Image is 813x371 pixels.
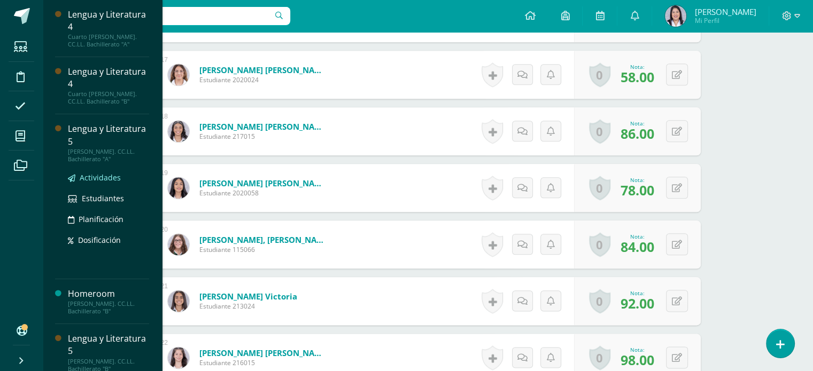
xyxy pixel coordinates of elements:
div: Homeroom [68,288,149,300]
span: Estudiantes [82,193,124,203]
a: [PERSON_NAME], [PERSON_NAME] [199,234,328,245]
img: f1c04991b7e6e7177c3bfb4cf8a266e3.png [168,121,189,142]
a: 0 [589,119,610,144]
img: 24ee25055b9fa778b70dd247edbe177c.png [168,347,189,368]
span: Dosificación [78,235,121,245]
a: Lengua y Literatura 5[PERSON_NAME]. CC.LL. Bachillerato "A" [68,123,149,162]
a: [PERSON_NAME] [PERSON_NAME] [199,65,328,75]
div: Nota: [621,289,654,297]
a: Actividades [68,171,149,184]
a: Estudiantes [68,192,149,204]
a: Dosificación [68,234,149,246]
a: [PERSON_NAME] [PERSON_NAME] [199,348,328,358]
a: 0 [589,289,610,313]
a: 0 [589,176,610,200]
span: [PERSON_NAME] [694,6,756,17]
img: f694820f4938eda63754dc7830486a17.png [665,5,686,27]
span: 98.00 [621,351,654,369]
span: Planificación [79,214,123,224]
span: Estudiante 213024 [199,302,297,311]
span: Estudiante 2020024 [199,75,328,84]
a: [PERSON_NAME] Victoria [199,291,297,302]
input: Busca un usuario... [50,7,290,25]
a: [PERSON_NAME] [PERSON_NAME] [199,178,328,188]
div: Lengua y Literatura 5 [68,123,149,147]
span: Estudiante 217015 [199,132,328,141]
span: 86.00 [621,124,654,143]
a: [PERSON_NAME] [PERSON_NAME] [199,121,328,132]
div: Lengua y Literatura 5 [68,333,149,357]
div: Nota: [621,233,654,240]
span: 92.00 [621,294,654,312]
span: 58.00 [621,68,654,86]
span: Actividades [80,172,121,183]
div: Cuarto [PERSON_NAME]. CC.LL. Bachillerato "A" [68,33,149,48]
div: Lengua y Literatura 4 [68,9,149,33]
a: Lengua y Literatura 4Cuarto [PERSON_NAME]. CC.LL. Bachillerato "A" [68,9,149,48]
span: Mi Perfil [694,16,756,25]
a: 0 [589,62,610,87]
div: Cuarto [PERSON_NAME]. CC.LL. Bachillerato "B" [68,90,149,105]
div: Nota: [621,176,654,184]
a: Homeroom[PERSON_NAME]. CC.LL. Bachillerato "B" [68,288,149,315]
img: 465802bedcf92eec8918c7a0231a888a.png [168,177,189,199]
img: f8819a8d6f7be9adb4f4c937709c5e19.png [168,64,189,85]
div: Lengua y Literatura 4 [68,66,149,90]
span: Estudiante 2020058 [199,188,328,198]
span: 84.00 [621,238,654,256]
div: Nota: [621,120,654,127]
span: Estudiante 216015 [199,358,328,367]
a: 0 [589,232,610,257]
div: [PERSON_NAME]. CC.LL. Bachillerato "B" [68,300,149,315]
img: 716dce1b6648a9e8a374435fda57e6be.png [168,290,189,312]
img: 8f9aebd5e04b31991deb9a62bc283e72.png [168,234,189,255]
div: [PERSON_NAME]. CC.LL. Bachillerato "A" [68,148,149,163]
div: Nota: [621,63,654,70]
a: Planificación [68,213,149,225]
span: 78.00 [621,181,654,199]
span: Estudiante 115066 [199,245,328,254]
div: Nota: [621,346,654,353]
a: 0 [589,345,610,370]
a: Lengua y Literatura 4Cuarto [PERSON_NAME]. CC.LL. Bachillerato "B" [68,66,149,105]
